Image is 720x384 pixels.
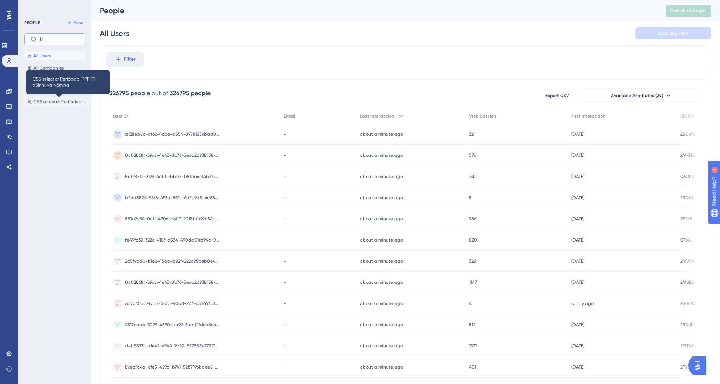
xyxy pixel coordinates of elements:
[360,259,403,264] time: about a minute ago
[469,279,477,285] span: 1147
[152,89,168,98] div: out of
[360,301,403,306] time: about a minute ago
[688,354,711,377] iframe: UserGuiding AI Assistant Launcher
[360,153,403,158] time: about a minute ago
[33,65,64,71] span: All Companies
[24,51,85,60] button: All Users
[571,113,605,119] span: First Interaction
[24,20,40,26] div: PEOPLE
[571,174,584,179] time: [DATE]
[469,322,475,328] span: 511
[40,37,79,42] input: Search
[125,195,220,201] span: b2dd5524-98f8-493a-83fe-6d2c9d5c6e88-2RDYG
[125,343,220,349] span: deb5827b-d442-4944-9c20-827585e77217-2MTX9
[284,173,286,180] span: -
[680,279,694,285] span: 2MSBB
[571,322,584,327] time: [DATE]
[113,113,128,119] span: User ID
[109,89,150,98] div: 326795 people
[670,8,706,14] span: Publish Changes
[469,258,476,264] span: 328
[571,343,584,348] time: [DATE]
[284,131,286,137] span: -
[469,152,476,158] span: 576
[680,364,693,370] span: 2PYX2
[33,99,87,105] span: CSS selector Periódico IRPF 111 a3Innuva Nómina
[125,258,220,264] span: 2c5f9bd0-b1e2-45dc-b82f-222c95beb0e4-2MVVK
[33,53,51,59] span: All Users
[469,216,476,222] span: 286
[680,343,694,349] span: 2MTX9
[125,216,220,222] span: 851a2e94-0c1f-4306-b607-2018b0f92c54-2S1N5
[571,364,584,370] time: [DATE]
[360,113,394,119] span: Last Interaction
[360,280,403,285] time: about a minute ago
[284,216,286,222] span: -
[680,131,695,137] span: 2SCWJ
[284,258,286,264] span: -
[571,280,584,285] time: [DATE]
[125,131,220,137] span: a138eb8c-df62-4cbe-a554-89781356bad0-2SCWJ
[680,216,692,222] span: 2S1N5
[360,364,403,370] time: about a minute ago
[284,322,286,328] span: -
[125,300,220,307] span: a37065ad-f7a5-4abf-90a8-227ec3566753-2SGDC
[666,5,711,17] button: Publish Changes
[571,153,584,158] time: [DATE]
[469,113,496,119] span: Web Session
[125,279,220,285] span: 0c02868f-3968-4e43-8b76-5e6a2d938f58-2MSBB
[680,322,693,328] span: 2RDJF
[124,55,136,64] span: Filter
[680,113,694,119] span: IdCDA
[284,113,295,119] span: Email
[469,343,477,349] span: 1321
[170,89,211,98] div: 326795 people
[538,90,576,102] button: Export CSV
[53,4,55,10] div: 4
[125,173,220,180] span: 5af285f1-0122-4cb0-bbb8-b51ca6ef4b31-03CFV
[571,301,594,306] time: a day ago
[635,27,711,39] button: Save Segment
[545,93,569,99] span: Export CSV
[24,97,90,106] button: CSS selector Periódico IRPF 111 a3Innuva Nómina
[125,322,220,328] span: 2517eaa4-3029-4590-ba99-3aed2fdcc8e6-2RDJF
[284,343,286,349] span: -
[469,364,476,370] span: 401
[284,300,286,307] span: -
[571,132,584,137] time: [DATE]
[125,152,220,158] span: 0c02868f-3968-4e43-8b76-5e6a2d938f58-2MKHQ
[611,93,663,99] span: Available Attributes (39)
[680,300,695,307] span: 2SGDC
[469,237,477,243] span: 820
[284,195,286,201] span: -
[571,195,584,200] time: [DATE]
[24,63,85,73] button: All Companies
[360,174,403,179] time: about a minute ago
[64,18,85,27] button: New
[106,52,144,67] button: Filter
[360,195,403,200] time: about a minute ago
[360,322,403,327] time: about a minute ago
[125,237,220,243] span: fe49fc32-322c-418f-a384-490dd01fb94c-0766L
[100,28,129,39] div: All Users
[125,364,220,370] span: 86ecfd4a-cfe5-429d-b741-5287196baee8-2PYX2
[680,152,696,158] span: 2MKHQ
[18,2,47,11] span: Need Help?
[469,173,476,180] span: 130
[571,237,584,243] time: [DATE]
[284,364,286,370] span: -
[469,131,474,137] span: 32
[469,300,472,307] span: 4
[571,216,584,221] time: [DATE]
[680,237,692,243] span: 0766L
[360,132,403,137] time: about a minute ago
[284,279,286,285] span: -
[360,216,403,221] time: about a minute ago
[581,90,701,102] button: Available Attributes (39)
[680,195,694,201] span: 2RDYG
[658,30,689,36] span: Save Segment
[680,173,694,180] span: 03CFV
[360,237,403,243] time: about a minute ago
[680,258,694,264] span: 2MVVK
